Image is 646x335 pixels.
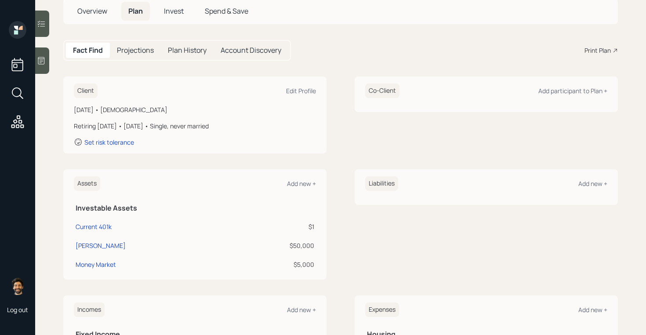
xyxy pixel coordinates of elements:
[74,121,316,131] div: Retiring [DATE] • [DATE] • Single, never married
[205,6,248,16] span: Spend & Save
[164,6,184,16] span: Invest
[538,87,607,95] div: Add participant to Plan +
[74,302,105,317] h6: Incomes
[76,260,116,269] div: Money Market
[74,105,316,114] div: [DATE] • [DEMOGRAPHIC_DATA]
[221,46,281,55] h5: Account Discovery
[578,179,607,188] div: Add new +
[117,46,154,55] h5: Projections
[234,260,314,269] div: $5,000
[584,46,611,55] div: Print Plan
[128,6,143,16] span: Plan
[287,179,316,188] div: Add new +
[287,306,316,314] div: Add new +
[365,302,399,317] h6: Expenses
[77,6,107,16] span: Overview
[7,306,28,314] div: Log out
[168,46,207,55] h5: Plan History
[365,84,399,98] h6: Co-Client
[286,87,316,95] div: Edit Profile
[234,222,314,231] div: $1
[76,204,314,212] h5: Investable Assets
[84,138,134,146] div: Set risk tolerance
[73,46,103,55] h5: Fact Find
[74,176,100,191] h6: Assets
[9,277,26,295] img: eric-schwartz-headshot.png
[76,222,112,231] div: Current 401k
[76,241,126,250] div: [PERSON_NAME]
[365,176,398,191] h6: Liabilities
[578,306,607,314] div: Add new +
[234,241,314,250] div: $50,000
[74,84,98,98] h6: Client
